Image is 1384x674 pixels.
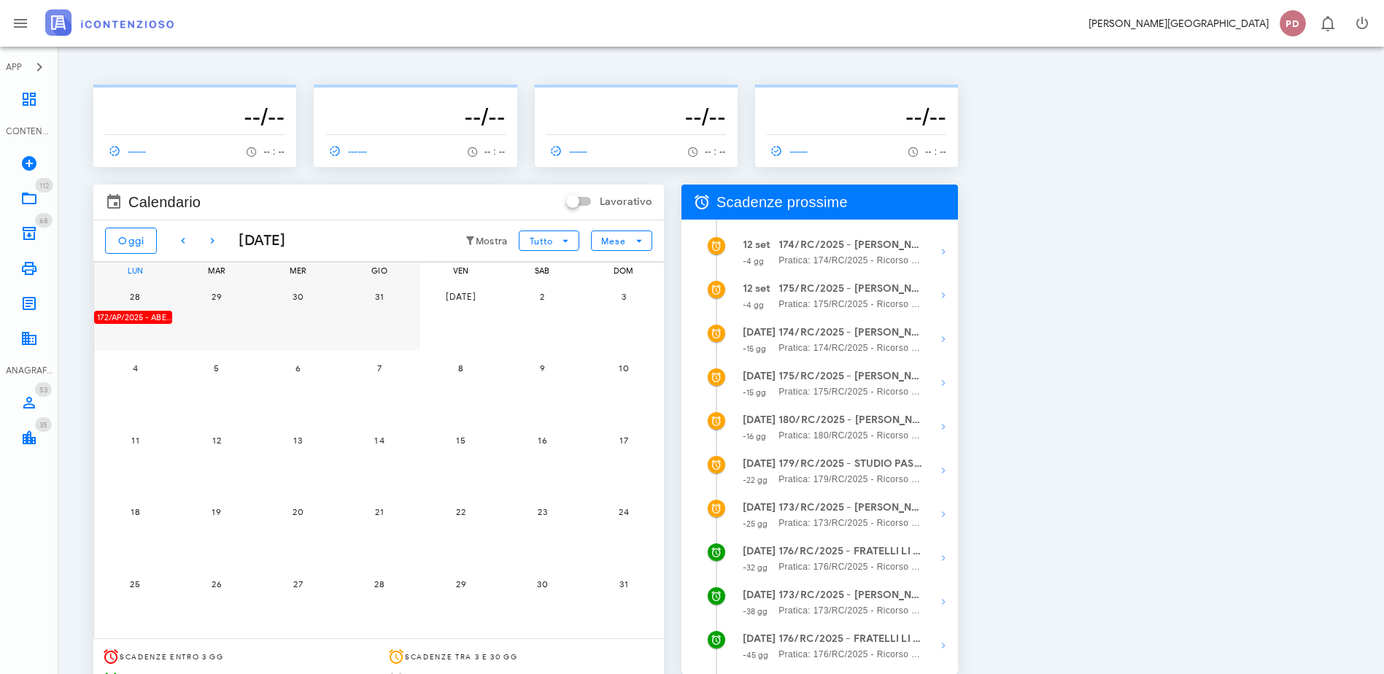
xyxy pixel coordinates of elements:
button: 8 [446,354,476,383]
button: Mostra dettagli [929,281,958,310]
span: 30 [527,578,557,589]
span: Distintivo [35,382,52,397]
div: gio [339,263,421,279]
span: 21 [365,506,394,517]
button: 19 [202,497,231,527]
button: 3 [609,282,638,311]
button: PD [1275,6,1310,41]
span: 13 [283,435,312,446]
span: Pratica: 173/RC/2025 - Ricorso contro Direzione Provinciale I Di [GEOGRAPHIC_DATA] - Ufficio Cont... [778,603,922,618]
button: 25 [120,569,150,598]
strong: [DATE] [743,414,776,426]
span: Distintivo [35,213,53,228]
strong: [DATE] [743,589,776,601]
a: ------ [546,141,595,161]
span: 112 [39,181,49,190]
button: Mostra dettagli [929,456,958,485]
button: Mostra dettagli [929,631,958,660]
button: Mostra dettagli [929,500,958,529]
span: Calendario [128,190,201,214]
strong: 12 set [743,239,771,251]
span: Pratica: 174/RC/2025 - Ricorso contro Direzione Provinciale di Pavia - Ufficio Controlli (Udienza) [778,253,922,268]
span: Scadenze prossime [716,190,848,214]
span: 20 [283,506,312,517]
span: 53 [39,385,47,395]
a: ------ [767,141,815,161]
span: Distintivo [35,178,53,193]
button: 10 [609,354,638,383]
button: 22 [446,497,476,527]
strong: [DATE] [743,326,776,338]
button: Mostra dettagli [929,543,958,573]
button: 5 [202,354,231,383]
strong: 175/RC/2025 - [PERSON_NAME] 1 S.R.L. - Invio Memorie per Udienza [778,281,922,297]
h3: --/-- [546,102,726,131]
span: -- : -- [925,147,946,157]
button: 30 [283,282,312,311]
button: Mostra dettagli [929,587,958,616]
button: 21 [365,497,394,527]
strong: [DATE] [743,501,776,514]
button: 31 [609,569,638,598]
button: 30 [527,569,557,598]
span: ------ [767,144,809,158]
button: Distintivo [1310,6,1345,41]
span: Pratica: 180/RC/2025 - Ricorso contro Direzione Provinciale I Di [GEOGRAPHIC_DATA] - Ufficio Cont... [778,428,922,443]
button: [DATE] [446,282,476,311]
button: Mostra dettagli [929,368,958,398]
strong: [DATE] [743,632,776,645]
span: 8 [446,363,476,373]
span: 11 [120,435,150,446]
strong: 174/RC/2025 - [PERSON_NAME] 1 S.R.L. - Presentarsi in [GEOGRAPHIC_DATA] [778,325,922,341]
button: Tutto [519,231,579,251]
button: 31 [365,282,394,311]
button: 17 [609,425,638,454]
div: mer [257,263,339,279]
small: -25 gg [743,519,768,529]
div: dom [582,263,665,279]
button: Mese [591,231,652,251]
span: 28 [120,291,150,302]
button: Oggi [105,228,157,254]
span: Pratica: 173/RC/2025 - Ricorso contro Direzione Provinciale I Di [GEOGRAPHIC_DATA] - Ufficio Cont... [778,516,922,530]
a: ------ [325,141,374,161]
div: ANAGRAFICA [6,364,53,377]
span: ------ [546,144,589,158]
div: mar [176,263,258,279]
img: logo-text-2x.png [45,9,174,36]
small: -4 gg [743,256,765,266]
span: Scadenze entro 3 gg [120,652,224,662]
button: 27 [283,569,312,598]
strong: 179/RC/2025 - STUDIO PASTORI COMMERCIALISTI ASSOCIATI - Deposita la Costituzione in [GEOGRAPHIC_D... [778,456,922,472]
strong: 176/RC/2025 - FRATELLI LI 2 S.R.L. - Invio Memorie per Udienza [778,543,922,559]
small: -15 gg [743,344,767,354]
span: 26 [202,578,231,589]
div: CONTENZIOSO [6,125,53,138]
span: 24 [609,506,638,517]
span: -- : -- [705,147,726,157]
button: 11 [120,425,150,454]
span: Distintivo [35,417,52,432]
span: 25 [120,578,150,589]
span: 16 [527,435,557,446]
button: 28 [365,569,394,598]
button: 18 [120,497,150,527]
strong: [DATE] [743,545,776,557]
span: -- : -- [263,147,285,157]
span: 7 [365,363,394,373]
small: -15 gg [743,387,767,398]
strong: 173/RC/2025 - [PERSON_NAME] - Presentarsi in Udienza [778,587,922,603]
button: 2 [527,282,557,311]
strong: 175/RC/2025 - [PERSON_NAME] 1 S.R.L. - Presentarsi in [GEOGRAPHIC_DATA] [778,368,922,384]
small: -16 gg [743,431,767,441]
strong: [DATE] [743,370,776,382]
span: 17 [609,435,638,446]
button: 23 [527,497,557,527]
span: 4 [120,363,150,373]
span: 2 [527,291,557,302]
a: ------ [105,141,153,161]
span: 10 [609,363,638,373]
span: Pratica: 174/RC/2025 - Ricorso contro Direzione Provinciale di Pavia - Ufficio Controlli (Udienza) [778,341,922,355]
p: -------------- [546,90,726,102]
strong: 12 set [743,282,771,295]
